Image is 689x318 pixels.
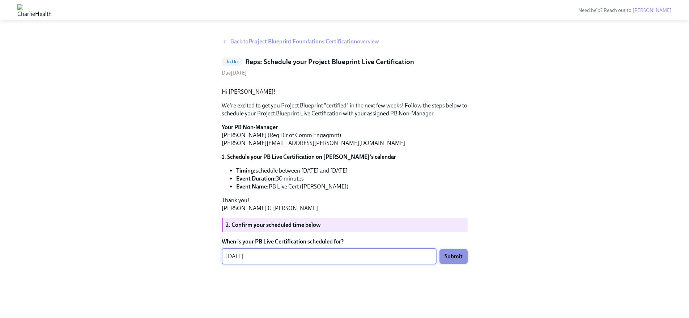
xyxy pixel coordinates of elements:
[222,124,278,131] strong: Your PB Non-Manager
[578,7,672,13] span: Need help? Reach out to
[222,153,396,160] strong: 1. Schedule your PB Live Certification on [PERSON_NAME]'s calendar
[236,175,468,183] li: 30 minutes
[248,38,357,45] strong: Project Blueprint Foundations Certification
[439,249,468,264] button: Submit
[222,59,242,64] span: To Do
[245,57,414,67] h5: Reps: Schedule your Project Blueprint Live Certification
[236,175,276,182] strong: Event Duration:
[222,70,247,76] span: Due [DATE]
[222,38,468,46] a: Back toProject Blueprint Foundations Certificationoverview
[222,123,468,147] p: [PERSON_NAME] (Reg Dir of Comm Engagmnt) [PERSON_NAME][EMAIL_ADDRESS][PERSON_NAME][DOMAIN_NAME]
[236,183,269,190] strong: Event Name:
[222,102,468,118] p: We're excited to get you Project Blueprint "certified" in the next few weeks! Follow the steps be...
[226,221,321,228] strong: 2. Confirm your scheduled time below
[17,4,52,16] img: CharlieHealth
[236,167,256,174] strong: Timing:
[222,88,468,96] p: Hi [PERSON_NAME]!
[222,238,468,246] label: When is your PB Live Certification scheduled for?
[236,183,468,191] li: PB Live Cert ([PERSON_NAME])
[222,196,468,212] p: Thank you! [PERSON_NAME] & [PERSON_NAME]
[445,253,463,260] span: Submit
[633,7,672,13] a: [PERSON_NAME]
[230,38,379,46] span: Back to overview
[226,252,432,261] textarea: [DATE]
[236,167,468,175] li: schedule between [DATE] and [DATE]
